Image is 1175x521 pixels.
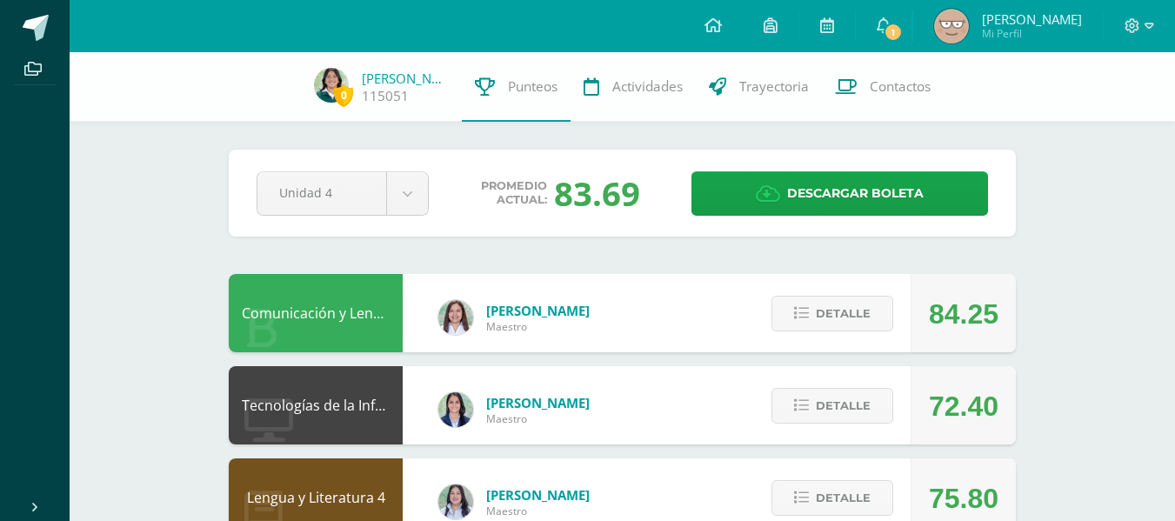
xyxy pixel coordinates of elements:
span: 0 [334,84,353,106]
a: Contactos [822,52,944,122]
span: Promedio actual: [481,179,547,207]
span: Maestro [486,319,590,334]
button: Detalle [771,296,893,331]
img: acecb51a315cac2de2e3deefdb732c9f.png [438,300,473,335]
a: Punteos [462,52,571,122]
a: 115051 [362,87,409,105]
span: Punteos [508,77,557,96]
button: Detalle [771,480,893,516]
img: 7489ccb779e23ff9f2c3e89c21f82ed0.png [438,392,473,427]
span: [PERSON_NAME] [486,486,590,504]
span: Actividades [612,77,683,96]
span: Detalle [816,390,871,422]
a: [PERSON_NAME] [362,70,449,87]
span: Detalle [816,297,871,330]
span: Mi Perfil [982,26,1082,41]
div: Tecnologías de la Información y la Comunicación 4 [229,366,403,444]
span: Unidad 4 [279,172,364,213]
span: [PERSON_NAME] [982,10,1082,28]
img: d477a1c2d131b93d112cd31d26bdb099.png [314,68,349,103]
span: [PERSON_NAME] [486,302,590,319]
span: Maestro [486,411,590,426]
span: [PERSON_NAME] [486,394,590,411]
img: df6a3bad71d85cf97c4a6d1acf904499.png [438,484,473,519]
div: 72.40 [929,367,998,445]
span: Contactos [870,77,931,96]
div: 83.69 [554,170,640,216]
span: Detalle [816,482,871,514]
a: Actividades [571,52,696,122]
span: Descargar boleta [787,172,924,215]
a: Unidad 4 [257,172,428,215]
a: Trayectoria [696,52,822,122]
button: Detalle [771,388,893,424]
div: 84.25 [929,275,998,353]
span: 1 [884,23,903,42]
img: 66e65aae75ac9ec1477066b33491d903.png [934,9,969,43]
div: Comunicación y Lenguaje L3 Inglés 4 [229,274,403,352]
span: Trayectoria [739,77,809,96]
a: Descargar boleta [691,171,988,216]
span: Maestro [486,504,590,518]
